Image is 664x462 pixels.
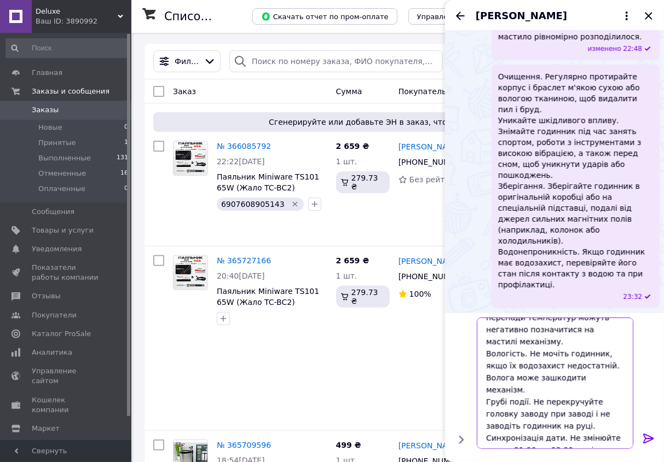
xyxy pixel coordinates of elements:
span: Маркет [32,424,60,434]
button: [PERSON_NAME] [476,9,633,23]
span: Без рейтинга [409,175,464,184]
a: [PERSON_NAME] [399,256,462,267]
input: Поиск по номеру заказа, ФИО покупателя, номеру телефона, Email, номеру накладной [229,50,443,72]
div: [PHONE_NUMBER] [396,269,465,284]
div: Ваш ID: 3890992 [36,16,131,26]
span: 100% [409,290,431,298]
a: Паяльник Miniware TS101 65W (Жало TC-BC2) программируемый электрический PD 3.1 с регулировкой тем... [217,172,319,236]
span: Deluxe [36,7,118,16]
svg: Удалить метку [291,200,299,209]
textarea: Чого слід уникати Магнітні поля. Сильні магнітні поля можуть збити хід годинника. Температурні пе... [477,317,633,449]
span: Скачать отчет по пром-оплате [261,11,389,21]
a: [PERSON_NAME] [399,141,462,152]
img: Фото товару [174,256,207,290]
a: Паяльник Miniware TS101 65W (Жало TC-BC2) программируемый электрический PD 3.1 с регулировкой тем... [217,287,319,350]
span: Уведомления [32,244,82,254]
span: Управление статусами [417,13,503,21]
span: [PERSON_NAME] [476,9,567,23]
span: 1 шт. [336,272,357,280]
span: Отмененные [38,169,86,178]
span: Товары и услуги [32,226,94,235]
button: Закрыть [642,9,655,22]
span: Принятые [38,138,76,148]
input: Поиск [5,38,129,58]
span: 1 [124,138,128,148]
span: Выполненные [38,153,91,163]
a: Фото товару [173,141,208,176]
span: Управление сайтом [32,366,101,386]
img: Фото товару [174,141,207,175]
span: Заказ [173,87,196,96]
div: [PHONE_NUMBER] [396,154,465,170]
span: Сумма [336,87,362,96]
a: Фото товару [173,255,208,290]
span: Заказы [32,105,59,115]
span: 0 [124,123,128,132]
button: Назад [454,9,467,22]
span: Показатели работы компании [32,263,101,282]
a: [PERSON_NAME] [399,440,462,451]
span: Аналитика [32,348,72,357]
span: 131 [117,153,128,163]
span: Заказы и сообщения [32,86,109,96]
span: 2 659 ₴ [336,256,369,265]
span: Новые [38,123,62,132]
span: 499 ₴ [336,441,361,449]
span: Каталог ProSale [32,329,91,339]
button: Показать кнопки [454,432,468,447]
span: Покупатель [399,87,447,96]
span: Очищення. Регулярно протирайте корпус і браслет м'якою сухою або вологою тканиною, щоб видалити п... [498,71,653,290]
span: 6907608905143 [221,200,285,209]
div: 279.73 ₴ [336,286,390,308]
span: 1 шт. [336,157,357,166]
button: Скачать отчет по пром-оплате [252,8,397,25]
a: № 365727166 [217,256,271,265]
span: 0 [124,184,128,194]
a: № 365709596 [217,441,271,449]
span: 22:48 12.10.2025 [623,44,642,54]
span: Отзывы [32,291,61,301]
span: изменено [588,44,623,54]
span: 23:32 12.10.2025 [623,292,642,302]
span: Сгенерируйте или добавьте ЭН в заказ, чтобы получить оплату [158,117,640,128]
button: Управление статусами [408,8,512,25]
div: 279.73 ₴ [336,171,390,193]
span: Фильтры [175,56,199,67]
span: 22:22[DATE] [217,157,265,166]
span: Главная [32,68,62,78]
span: 2 659 ₴ [336,142,369,151]
span: Оплаченные [38,184,85,194]
span: 20:40[DATE] [217,272,265,280]
h1: Список заказов [164,10,258,23]
a: № 366085792 [217,142,271,151]
span: 16 [120,169,128,178]
span: Покупатели [32,310,77,320]
span: Кошелек компании [32,395,101,415]
span: Сообщения [32,207,74,217]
